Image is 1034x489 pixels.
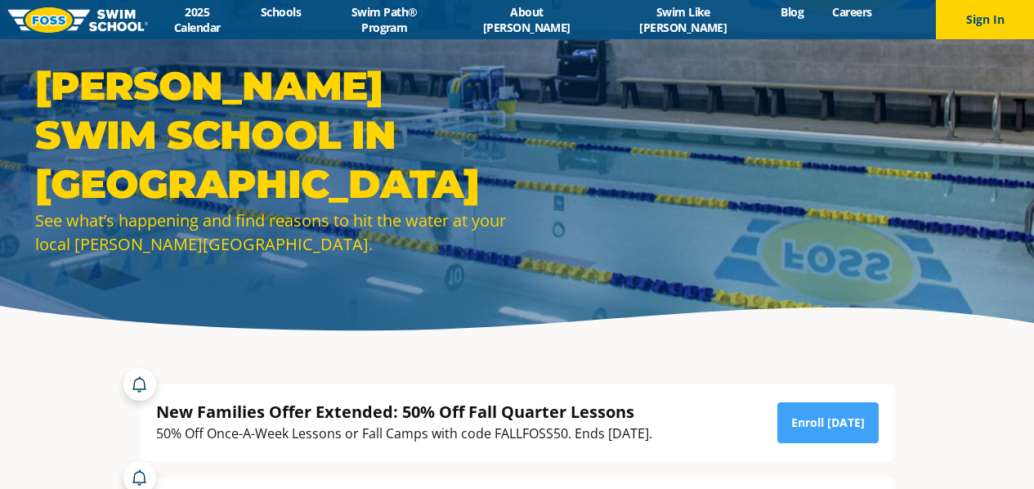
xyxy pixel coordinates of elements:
[8,7,148,33] img: FOSS Swim School Logo
[148,4,247,35] a: 2025 Calendar
[818,4,886,20] a: Careers
[35,209,509,256] div: See what’s happening and find reasons to hit the water at your local [PERSON_NAME][GEOGRAPHIC_DATA].
[156,401,652,423] div: New Families Offer Extended: 50% Off Fall Quarter Lessons
[767,4,818,20] a: Blog
[156,423,652,445] div: 50% Off Once-A-Week Lessons or Fall Camps with code FALLFOSS50. Ends [DATE].
[316,4,454,35] a: Swim Path® Program
[600,4,767,35] a: Swim Like [PERSON_NAME]
[777,402,879,443] a: Enroll [DATE]
[454,4,600,35] a: About [PERSON_NAME]
[35,61,509,209] h1: [PERSON_NAME] Swim School in [GEOGRAPHIC_DATA]
[247,4,316,20] a: Schools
